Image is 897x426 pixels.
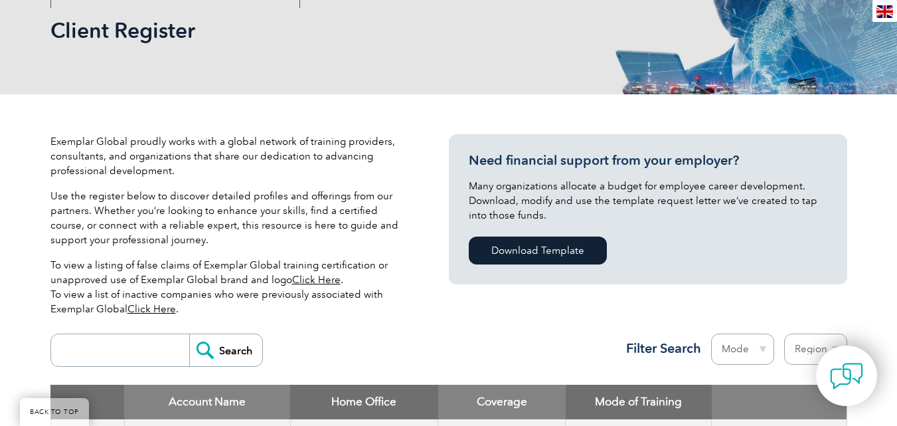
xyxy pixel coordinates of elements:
[290,385,438,419] th: Home Office: activate to sort column ascending
[876,5,893,18] img: en
[50,20,608,41] h2: Client Register
[618,340,701,357] h3: Filter Search
[292,274,341,286] a: Click Here
[469,179,827,223] p: Many organizations allocate a budget for employee career development. Download, modify and use th...
[469,237,607,265] a: Download Template
[438,385,566,419] th: Coverage: activate to sort column ascending
[469,152,827,169] h3: Need financial support from your employer?
[50,134,409,178] p: Exemplar Global proudly works with a global network of training providers, consultants, and organ...
[712,385,847,419] th: : activate to sort column ascending
[50,258,409,316] p: To view a listing of false claims of Exemplar Global training certification or unapproved use of ...
[127,303,176,315] a: Click Here
[124,385,290,419] th: Account Name: activate to sort column descending
[20,398,89,426] a: BACK TO TOP
[566,385,712,419] th: Mode of Training: activate to sort column ascending
[189,334,262,366] input: Search
[50,189,409,247] p: Use the register below to discover detailed profiles and offerings from our partners. Whether you...
[830,360,863,393] img: contact-chat.png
